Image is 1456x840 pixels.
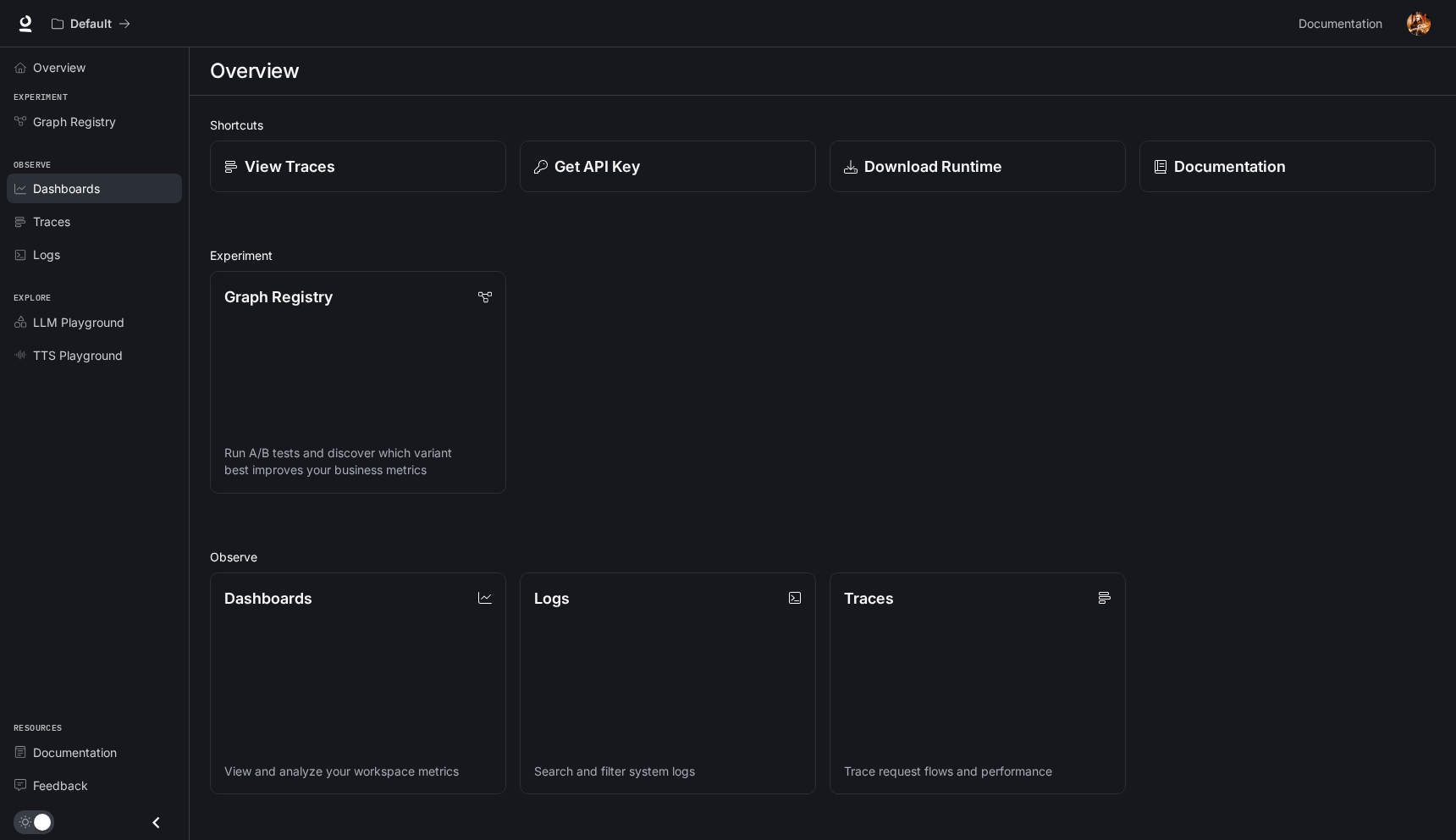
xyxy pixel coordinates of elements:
p: Download Runtime [864,155,1002,178]
a: TracesTrace request flows and performance [830,572,1126,795]
span: Dashboards [33,180,100,197]
a: Overview [7,52,182,82]
p: Traces [844,587,894,610]
span: Traces [33,213,70,230]
p: Graph Registry [224,285,333,308]
button: User avatar [1402,7,1436,41]
button: Get API Key [520,141,816,192]
h1: Overview [210,54,299,88]
a: Graph RegistryRun A/B tests and discover which variant best improves your business metrics [210,271,506,494]
h2: Observe [210,548,1436,566]
h2: Shortcuts [210,116,1436,134]
img: User avatar [1407,12,1431,36]
p: Trace request flows and performance [844,763,1111,780]
a: Feedback [7,771,182,800]
span: Graph Registry [33,113,116,130]
p: Search and filter system logs [534,763,802,780]
p: View and analyze your workspace metrics [224,763,492,780]
p: Run A/B tests and discover which variant best improves your business metrics [224,445,492,478]
span: Documentation [1299,14,1382,35]
a: Dashboards [7,174,182,203]
span: LLM Playground [33,313,124,331]
span: Feedback [33,776,88,794]
p: Default [70,17,112,31]
p: Get API Key [554,155,640,178]
span: Overview [33,58,85,76]
a: LLM Playground [7,307,182,337]
span: Documentation [33,743,117,761]
a: Traces [7,207,182,236]
a: TTS Playground [7,340,182,370]
p: Dashboards [224,587,312,610]
a: Logs [7,240,182,269]
a: LogsSearch and filter system logs [520,572,816,795]
a: DashboardsView and analyze your workspace metrics [210,572,506,795]
h2: Experiment [210,246,1436,264]
a: View Traces [210,141,506,192]
a: Documentation [1139,141,1436,192]
a: Graph Registry [7,107,182,136]
button: All workspaces [44,7,138,41]
a: Documentation [1292,7,1395,41]
span: Dark mode toggle [34,812,51,831]
button: Close drawer [137,805,175,840]
p: Documentation [1174,155,1286,178]
span: Logs [33,246,60,263]
p: Logs [534,587,570,610]
a: Download Runtime [830,141,1126,192]
p: View Traces [245,155,335,178]
a: Documentation [7,738,182,767]
span: TTS Playground [33,346,123,364]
